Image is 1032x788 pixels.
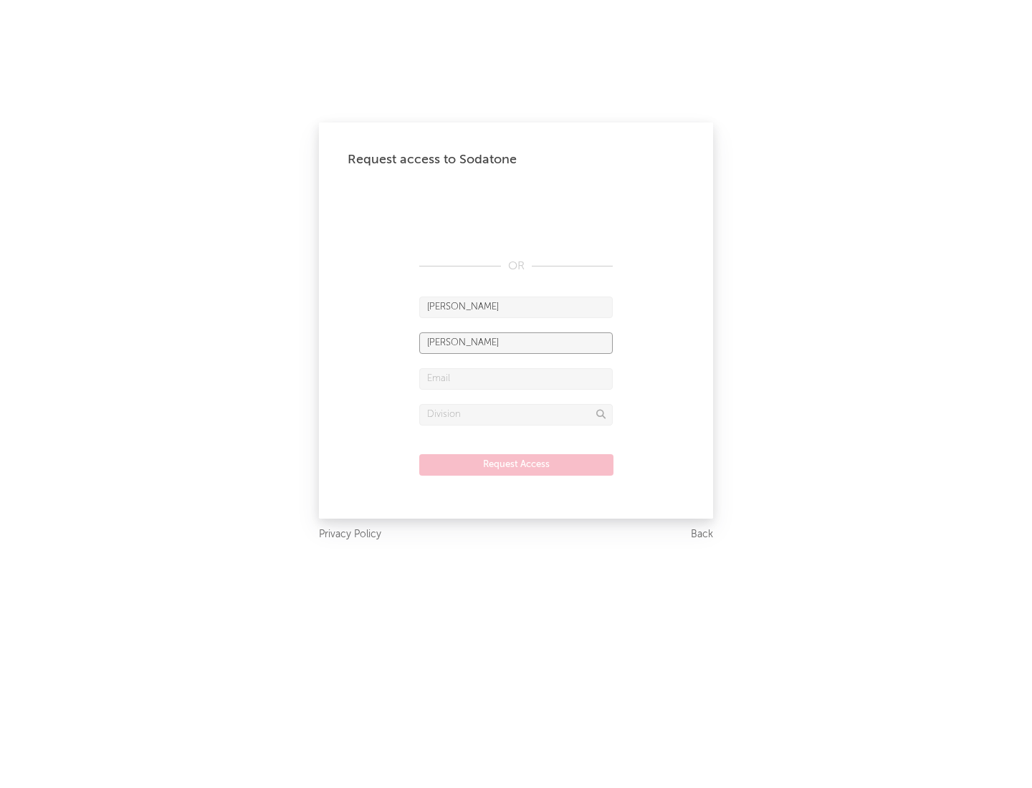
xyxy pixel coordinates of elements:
[348,151,684,168] div: Request access to Sodatone
[419,332,613,354] input: Last Name
[419,258,613,275] div: OR
[419,297,613,318] input: First Name
[419,454,613,476] button: Request Access
[691,526,713,544] a: Back
[419,368,613,390] input: Email
[419,404,613,426] input: Division
[319,526,381,544] a: Privacy Policy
